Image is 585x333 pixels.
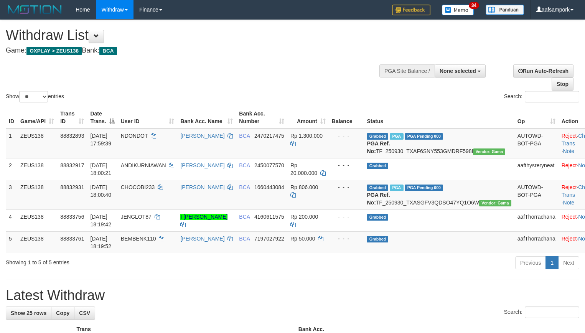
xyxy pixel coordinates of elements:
td: ZEUS138 [17,158,57,180]
span: [DATE] 17:59:39 [90,133,111,147]
span: Marked by aafsolysreylen [390,133,403,140]
button: None selected [435,64,486,77]
a: Previous [515,256,546,269]
img: panduan.png [486,5,524,15]
th: Amount: activate to sort column ascending [287,107,329,129]
input: Search: [525,91,579,102]
td: AUTOWD-BOT-PGA [514,129,559,158]
b: PGA Ref. No: [367,140,390,154]
div: - - - [332,213,361,221]
span: Copy 7197027922 to clipboard [254,236,284,242]
select: Showentries [19,91,48,102]
span: Vendor URL: https://trx31.1velocity.biz [473,148,505,155]
span: Copy 2450077570 to clipboard [254,162,284,168]
span: [DATE] 18:19:52 [90,236,111,249]
a: Reject [562,184,577,190]
th: Game/API: activate to sort column ascending [17,107,57,129]
span: None selected [440,68,476,74]
span: BCA [99,47,117,55]
span: Grabbed [367,163,388,169]
td: ZEUS138 [17,209,57,231]
h1: Withdraw List [6,28,382,43]
span: Grabbed [367,214,388,221]
td: ZEUS138 [17,231,57,253]
span: [DATE] 18:00:40 [90,184,111,198]
span: Show 25 rows [11,310,46,316]
th: ID [6,107,17,129]
span: PGA Pending [405,133,443,140]
a: Copy [51,307,74,320]
span: BCA [239,184,250,190]
span: Rp 50.000 [290,236,315,242]
span: Copy 4160611575 to clipboard [254,214,284,220]
a: [PERSON_NAME] [180,133,224,139]
a: 1 [545,256,559,269]
img: MOTION_logo.png [6,4,64,15]
img: Feedback.jpg [392,5,430,15]
th: Bank Acc. Name: activate to sort column ascending [177,107,236,129]
th: Bank Acc. Number: activate to sort column ascending [236,107,287,129]
span: Rp 20.000.000 [290,162,317,176]
span: CSV [79,310,90,316]
span: BCA [239,133,250,139]
span: NDONDOT [121,133,148,139]
a: Note [563,199,575,206]
span: 88832893 [60,133,84,139]
div: - - - [332,235,361,242]
td: aafthysreryneat [514,158,559,180]
td: TF_250930_TXAF6SNY553GMDRF598I [364,129,514,158]
a: [PERSON_NAME] [180,236,224,242]
a: Stop [552,77,573,91]
span: 88832917 [60,162,84,168]
span: [DATE] 18:19:42 [90,214,111,227]
td: 3 [6,180,17,209]
span: Copy [56,310,69,316]
a: Reject [562,214,577,220]
label: Show entries [6,91,64,102]
a: Reject [562,236,577,242]
label: Search: [504,307,579,318]
span: Rp 806.000 [290,184,318,190]
th: Status [364,107,514,129]
span: 88832931 [60,184,84,190]
b: PGA Ref. No: [367,192,390,206]
span: 88833756 [60,214,84,220]
td: aafThorrachana [514,209,559,231]
input: Search: [525,307,579,318]
span: Grabbed [367,133,388,140]
a: CSV [74,307,95,320]
a: [PERSON_NAME] [180,184,224,190]
div: - - - [332,132,361,140]
span: ANDIKURNIAWAN [121,162,166,168]
span: PGA Pending [405,185,443,191]
a: Show 25 rows [6,307,51,320]
span: BCA [239,214,250,220]
td: ZEUS138 [17,180,57,209]
td: 1 [6,129,17,158]
span: Grabbed [367,236,388,242]
span: Rp 1.300.000 [290,133,323,139]
span: Rp 200.000 [290,214,318,220]
span: [DATE] 18:00:21 [90,162,111,176]
div: PGA Site Balance / [379,64,435,77]
td: aafThorrachana [514,231,559,253]
a: I [PERSON_NAME] [180,214,227,220]
span: CHOCOBI233 [121,184,155,190]
div: Showing 1 to 5 of 5 entries [6,256,238,266]
span: 88833761 [60,236,84,242]
a: Note [563,148,575,154]
span: BEMBENK110 [121,236,156,242]
h1: Latest Withdraw [6,288,579,303]
span: Vendor URL: https://trx31.1velocity.biz [479,200,511,206]
span: Copy 1660443084 to clipboard [254,184,284,190]
a: Reject [562,162,577,168]
td: 2 [6,158,17,180]
span: JENGLOT87 [121,214,152,220]
th: Trans ID: activate to sort column ascending [57,107,87,129]
div: - - - [332,183,361,191]
span: OXPLAY > ZEUS138 [26,47,82,55]
a: Next [558,256,579,269]
div: - - - [332,162,361,169]
td: 4 [6,209,17,231]
h4: Game: Bank: [6,47,382,54]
